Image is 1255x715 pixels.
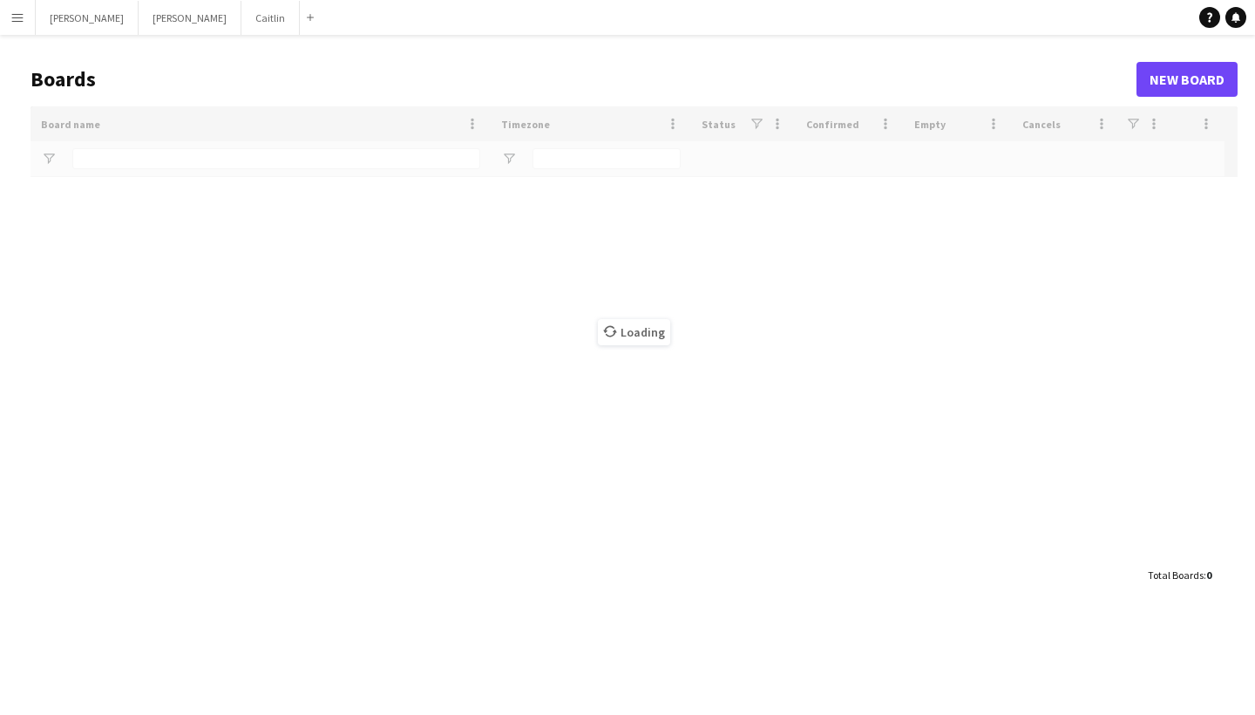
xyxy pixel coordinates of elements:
[241,1,300,35] button: Caitlin
[1136,62,1238,97] a: New Board
[139,1,241,35] button: [PERSON_NAME]
[1148,569,1204,582] span: Total Boards
[31,66,1136,92] h1: Boards
[36,1,139,35] button: [PERSON_NAME]
[598,319,670,345] span: Loading
[1148,558,1211,592] div: :
[1206,569,1211,582] span: 0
